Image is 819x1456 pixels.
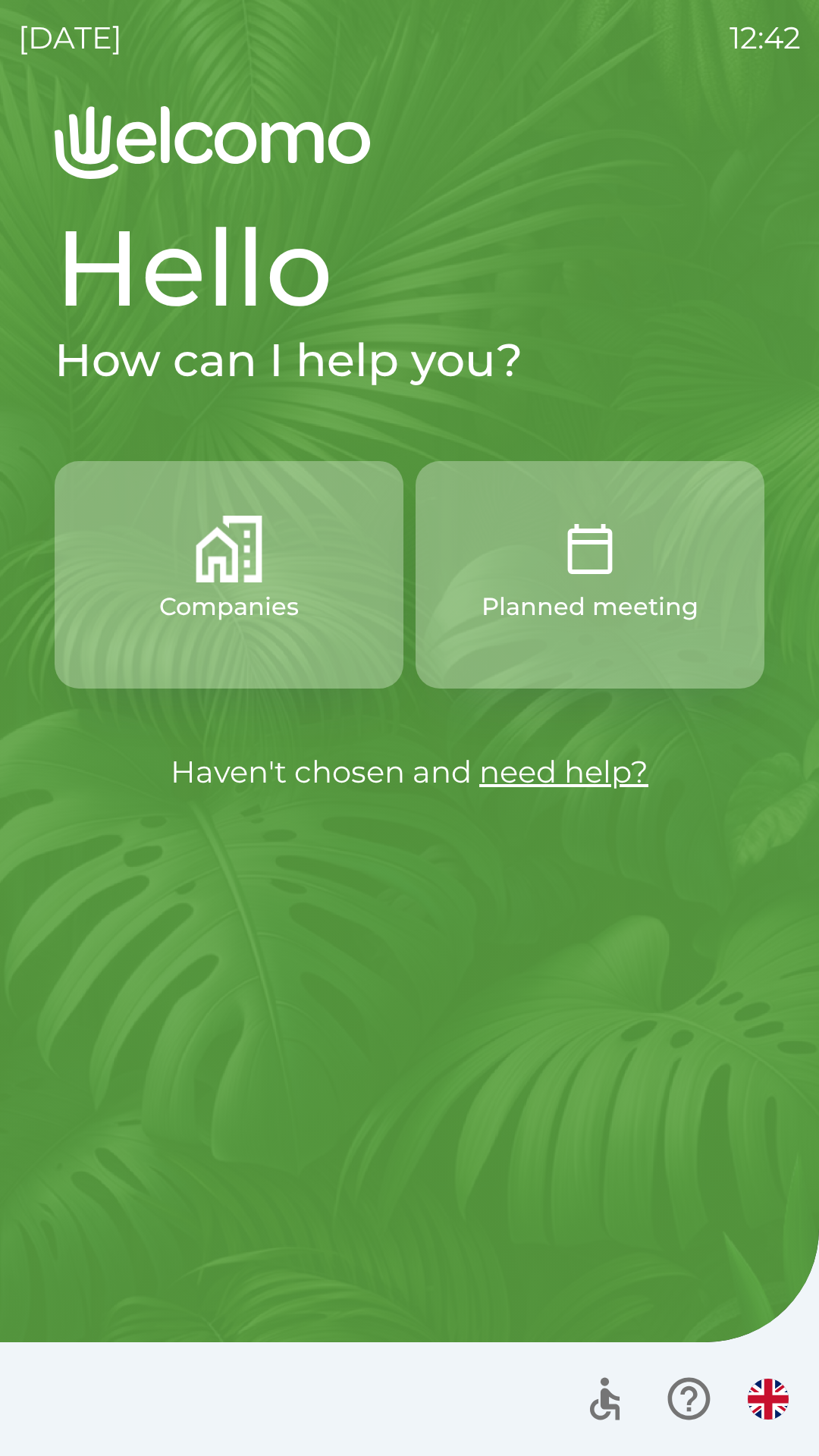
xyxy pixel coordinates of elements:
img: 8d7ece35-bdbc-4bf8-82f1-eadb5a162c66.png [557,516,623,582]
img: Logo [55,106,764,179]
p: Companies [159,588,299,625]
button: Planned meeting [416,461,764,689]
button: Companies [55,461,403,689]
p: Haven't chosen and [55,749,764,795]
a: need help? [479,753,648,790]
p: 12:42 [730,15,801,61]
p: Planned meeting [482,588,698,625]
img: 58c20cfd-1410-4f66-922d-3b1630a05379.png [196,516,262,582]
img: en flag [748,1379,789,1420]
p: [DATE] [18,15,122,61]
h2: How can I help you? [55,332,764,388]
h1: Hello [55,203,764,332]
